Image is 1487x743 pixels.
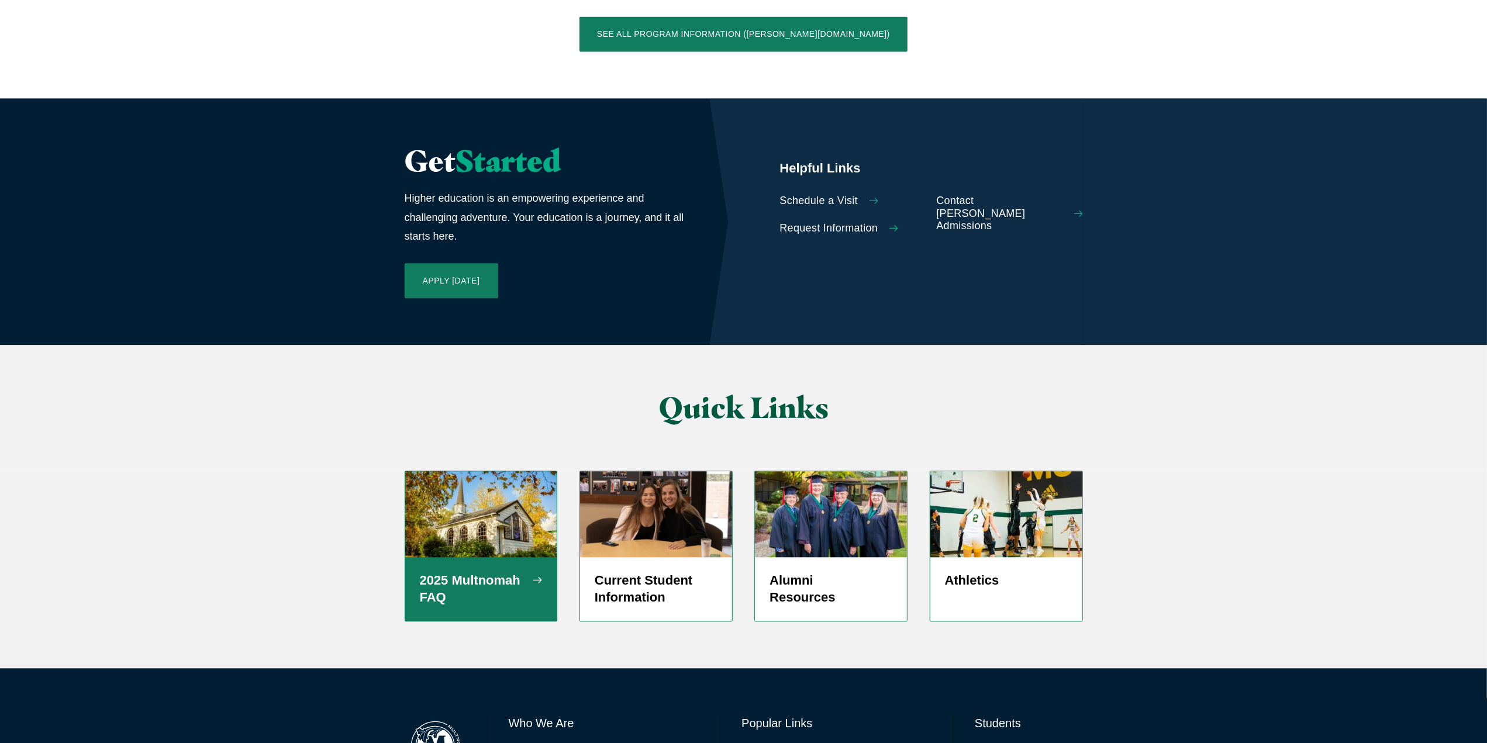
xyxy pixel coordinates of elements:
a: Women's Basketball player shooting jump shot Athletics [930,471,1083,621]
p: Higher education is an empowering experience and challenging adventure. Your education is a journ... [405,189,686,246]
span: Contact [PERSON_NAME] Admissions [937,195,1062,233]
img: 50 Year Alumni 2019 [755,471,907,557]
a: screenshot-2024-05-27-at-1.37.12-pm Current Student Information [579,471,733,621]
a: 50 Year Alumni 2019 Alumni Resources [754,471,908,621]
h5: Athletics [945,572,1068,589]
a: Prayer Chapel in Fall 2025 Multnomah FAQ [405,471,558,621]
h5: Helpful Links [780,160,1083,177]
span: Started [456,143,561,179]
h6: Popular Links [741,715,932,731]
a: Apply [DATE] [405,263,498,298]
span: Schedule a Visit [780,195,858,208]
a: Contact [PERSON_NAME] Admissions [937,195,1083,233]
img: Prayer Chapel in Fall [405,471,557,557]
h5: 2025 Multnomah FAQ [420,572,543,607]
h2: Quick Links [521,392,966,424]
img: screenshot-2024-05-27-at-1.37.12-pm [580,471,732,557]
a: Schedule a Visit [780,195,926,208]
h5: Current Student Information [595,572,717,607]
span: Request Information [780,222,878,235]
h2: Get [405,145,686,177]
img: WBBALL_WEB [930,471,1082,557]
h6: Who We Are [509,715,699,731]
a: See All Program Information ([PERSON_NAME][DOMAIN_NAME]) [579,16,908,51]
h6: Students [975,715,1082,731]
a: Request Information [780,222,926,235]
h5: Alumni Resources [770,572,892,607]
